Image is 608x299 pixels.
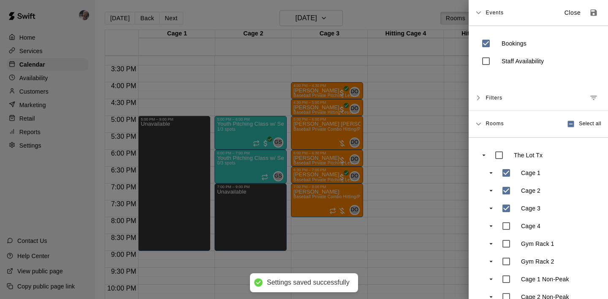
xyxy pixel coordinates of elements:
p: Staff Availability [502,57,544,65]
p: Cage 1 Non-Peak [521,275,569,283]
p: Cage 1 [521,169,540,177]
span: Rooms [486,120,504,127]
p: Cage 4 [521,222,540,230]
button: Manage filters [586,90,601,105]
p: Close [565,8,581,17]
button: Save as default view [586,5,601,20]
p: The Lot Tx [514,151,543,159]
button: Close sidebar [559,6,586,20]
span: Events [486,5,504,20]
span: Filters [486,90,502,105]
div: FiltersManage filters [469,85,608,111]
p: Cage 2 [521,186,540,195]
span: Select all [579,120,601,128]
p: Gym Rack 1 [521,240,554,248]
p: Bookings [502,39,527,48]
div: Settings saved successfully [267,278,350,287]
p: Cage 3 [521,204,540,213]
div: RoomsSelect all [469,111,608,137]
p: Gym Rack 2 [521,257,554,266]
